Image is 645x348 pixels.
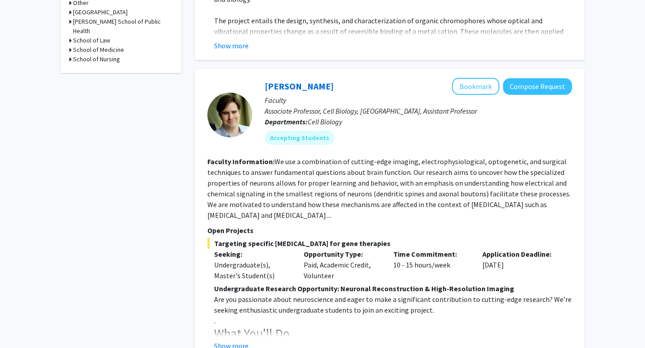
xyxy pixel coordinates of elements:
[214,294,572,315] p: Are you passionate about neuroscience and eager to make a significant contribution to cutting-edg...
[308,117,342,126] span: Cell Biology
[207,157,571,220] fg-read-more: We use a combination of cutting-edge imaging, electrophysiological, optogenetic, and surgical tec...
[265,95,572,106] p: Faculty
[214,249,290,259] p: Seeking:
[73,55,120,64] h3: School of Nursing
[387,249,476,281] div: 10 - 15 hours/week
[214,326,572,341] h3: What You'll Do
[7,308,38,341] iframe: Chat
[265,81,334,92] a: [PERSON_NAME]
[265,131,335,145] mat-chip: Accepting Students
[73,17,172,36] h3: [PERSON_NAME] School of Public Health
[452,78,499,95] button: Add Matt Rowan to Bookmarks
[214,284,514,293] strong: Undergraduate Research Opportunity: Neuronal Reconstruction & High-Resolution Imaging
[207,238,572,249] span: Targeting specific [MEDICAL_DATA] for gene therapies
[73,45,124,55] h3: School of Medicine
[476,249,565,281] div: [DATE]
[207,157,275,166] b: Faculty Information:
[304,249,380,259] p: Opportunity Type:
[265,106,572,116] p: Associate Professor, Cell Biology, [GEOGRAPHIC_DATA], Assistant Professor
[207,225,572,236] p: Open Projects
[503,78,572,95] button: Compose Request to Matt Rowan
[214,259,290,281] div: Undergraduate(s), Master's Student(s)
[214,315,572,326] p: .
[393,249,469,259] p: Time Commitment:
[214,15,572,58] p: The project entails the design, synthesis, and characterization of organic chromophores whose opt...
[73,8,128,17] h3: [GEOGRAPHIC_DATA]
[214,40,249,51] button: Show more
[265,117,308,126] b: Departments:
[73,36,110,45] h3: School of Law
[297,249,387,281] div: Paid, Academic Credit, Volunteer
[482,249,559,259] p: Application Deadline:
